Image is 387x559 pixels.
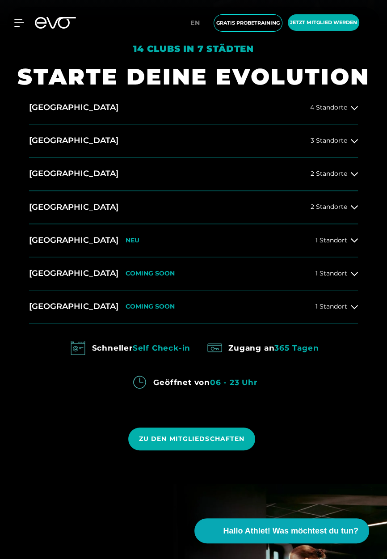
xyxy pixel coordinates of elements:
[315,270,347,277] span: 1 Standort
[29,235,118,246] h2: [GEOGRAPHIC_DATA]
[29,224,358,257] button: [GEOGRAPHIC_DATA]NEU1 Standort
[126,303,175,310] p: COMING SOON
[153,375,257,390] div: Geöffnet von
[29,301,118,312] h2: [GEOGRAPHIC_DATA]
[274,343,319,352] em: 365 Tagen
[29,102,118,113] h2: [GEOGRAPHIC_DATA]
[311,170,347,177] span: 2 Standorte
[130,372,150,392] img: evofitness
[210,378,257,387] em: 06 - 23 Uhr
[315,303,347,310] span: 1 Standort
[311,137,347,144] span: 3 Standorte
[126,270,175,277] p: COMING SOON
[223,525,358,537] span: Hallo Athlet! Was möchtest du tun?
[190,18,206,28] a: en
[216,19,280,27] span: Gratis Probetraining
[315,237,347,244] span: 1 Standort
[228,341,319,355] div: Zugang an
[194,518,369,543] button: Hallo Athlet! Was möchtest du tun?
[29,135,118,146] h2: [GEOGRAPHIC_DATA]
[190,19,200,27] span: en
[310,104,347,111] span: 4 Standorte
[29,268,118,279] h2: [GEOGRAPHIC_DATA]
[285,14,362,32] a: Jetzt Mitglied werden
[139,434,245,444] span: ZU DEN MITGLIEDSCHAFTEN
[211,14,285,32] a: Gratis Probetraining
[92,341,190,355] div: Schneller
[29,257,358,290] button: [GEOGRAPHIC_DATA]COMING SOON1 Standort
[29,124,358,157] button: [GEOGRAPHIC_DATA]3 Standorte
[311,203,347,210] span: 2 Standorte
[29,168,118,179] h2: [GEOGRAPHIC_DATA]
[133,43,254,54] em: 14 Clubs in 7 Städten
[29,91,358,124] button: [GEOGRAPHIC_DATA]4 Standorte
[133,343,190,352] em: Self Check-in
[17,62,370,91] h1: STARTE DEINE EVOLUTION
[128,421,259,457] a: ZU DEN MITGLIEDSCHAFTEN
[29,290,358,323] button: [GEOGRAPHIC_DATA]COMING SOON1 Standort
[29,157,358,191] button: [GEOGRAPHIC_DATA]2 Standorte
[126,237,139,244] p: NEU
[29,191,358,224] button: [GEOGRAPHIC_DATA]2 Standorte
[290,19,357,26] span: Jetzt Mitglied werden
[205,338,225,358] img: evofitness
[29,202,118,213] h2: [GEOGRAPHIC_DATA]
[68,338,88,358] img: evofitness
